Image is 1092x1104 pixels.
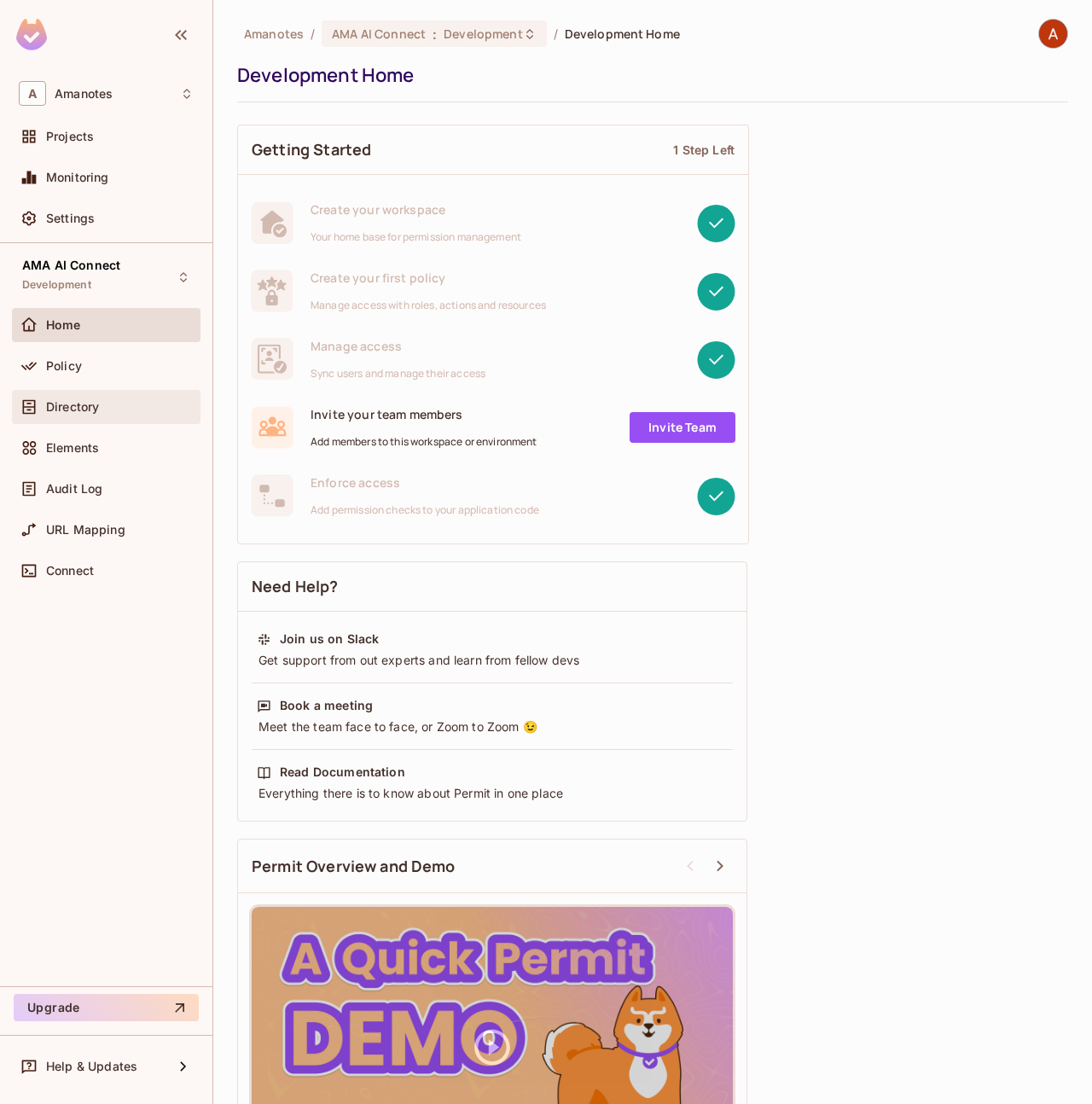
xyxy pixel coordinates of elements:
span: AMA AI Connect [332,26,426,42]
span: Create your first policy [311,270,546,286]
span: Manage access [311,338,485,354]
span: Policy [46,359,82,373]
button: Upgrade [14,994,199,1021]
span: Directory [46,400,99,414]
span: Manage access with roles, actions and resources [311,299,546,312]
span: Help & Updates [46,1060,137,1073]
span: AMA AI Connect [22,259,120,272]
span: Connect [46,564,94,578]
span: Invite your team members [311,406,537,422]
span: Add members to this workspace or environment [311,435,537,449]
li: / [554,26,558,42]
span: Projects [46,130,94,143]
span: Workspace: Amanotes [55,87,113,101]
span: Your home base for permission management [311,230,521,244]
div: Book a meeting [280,697,373,714]
span: A [19,81,46,106]
div: Join us on Slack [280,630,379,648]
span: Create your workspace [311,201,521,218]
div: Get support from out experts and learn from fellow devs [257,652,728,669]
span: Settings [46,212,95,225]
div: 1 Step Left [673,142,735,158]
span: Audit Log [46,482,102,496]
div: Development Home [237,62,1060,88]
span: Home [46,318,81,332]
span: Development [444,26,522,42]
span: Permit Overview and Demo [252,856,456,877]
img: AMA Tech [1039,20,1067,48]
li: / [311,26,315,42]
span: Monitoring [46,171,109,184]
div: Meet the team face to face, or Zoom to Zoom 😉 [257,718,728,735]
span: Need Help? [252,576,339,597]
span: the active workspace [244,26,304,42]
span: Development [22,278,91,292]
span: : [432,27,438,41]
img: SReyMgAAAABJRU5ErkJggg== [16,19,47,50]
span: Add permission checks to your application code [311,503,539,517]
span: Enforce access [311,474,539,491]
div: Read Documentation [280,764,405,781]
span: Development Home [565,26,680,42]
span: URL Mapping [46,523,125,537]
a: Invite Team [630,412,735,443]
span: Sync users and manage their access [311,367,485,381]
span: Getting Started [252,139,371,160]
span: Elements [46,441,99,455]
div: Everything there is to know about Permit in one place [257,785,728,802]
